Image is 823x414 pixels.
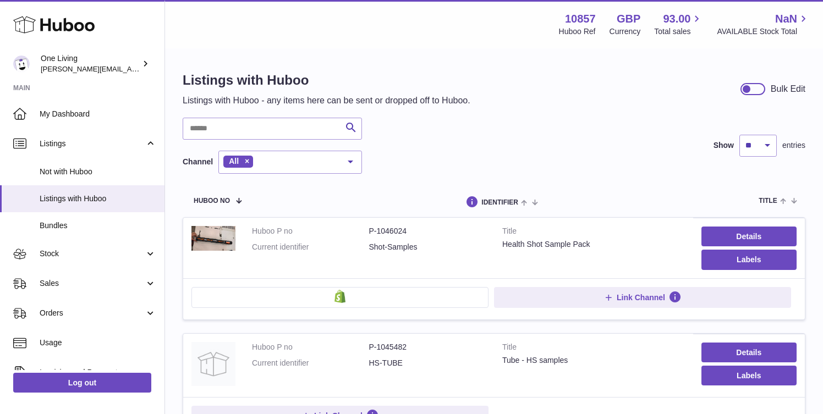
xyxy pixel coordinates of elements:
[610,26,641,37] div: Currency
[40,308,145,318] span: Orders
[191,226,235,251] img: Health Shot Sample Pack
[502,355,685,366] div: Tube - HS samples
[13,373,151,393] a: Log out
[183,95,470,107] p: Listings with Huboo - any items here can be sent or dropped off to Huboo.
[771,83,805,95] div: Bulk Edit
[40,109,156,119] span: My Dashboard
[717,26,810,37] span: AVAILABLE Stock Total
[369,226,486,236] dd: P-1046024
[40,338,156,348] span: Usage
[194,197,230,205] span: Huboo no
[701,250,797,269] button: Labels
[701,366,797,385] button: Labels
[252,226,369,236] dt: Huboo P no
[191,342,235,386] img: Tube - HS samples
[714,140,734,151] label: Show
[782,140,805,151] span: entries
[40,367,145,378] span: Invoicing and Payments
[183,71,470,89] h1: Listings with Huboo
[617,12,640,26] strong: GBP
[502,239,685,250] div: Health Shot Sample Pack
[334,290,346,303] img: shopify-small.png
[369,358,486,368] dd: HS-TUBE
[494,287,791,308] button: Link Channel
[559,26,596,37] div: Huboo Ref
[663,12,690,26] span: 93.00
[369,342,486,352] dd: P-1045482
[565,12,596,26] strong: 10857
[40,220,156,231] span: Bundles
[701,343,797,362] a: Details
[40,139,145,149] span: Listings
[229,157,239,165] span: All
[654,12,703,37] a: 93.00 Total sales
[701,227,797,246] a: Details
[252,358,369,368] dt: Current identifier
[183,157,213,167] label: Channel
[40,249,145,259] span: Stock
[717,12,810,37] a: NaN AVAILABLE Stock Total
[40,278,145,289] span: Sales
[252,342,369,352] dt: Huboo P no
[481,199,518,206] span: identifier
[40,194,156,204] span: Listings with Huboo
[775,12,797,26] span: NaN
[41,64,221,73] span: [PERSON_NAME][EMAIL_ADDRESS][DOMAIN_NAME]
[502,342,685,355] strong: Title
[41,53,140,74] div: One Living
[654,26,703,37] span: Total sales
[617,292,665,302] span: Link Channel
[369,242,486,252] dd: Shot-Samples
[502,226,685,239] strong: Title
[40,167,156,177] span: Not with Huboo
[13,56,30,72] img: Jessica@oneliving.com
[252,242,369,252] dt: Current identifier
[759,197,777,205] span: title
